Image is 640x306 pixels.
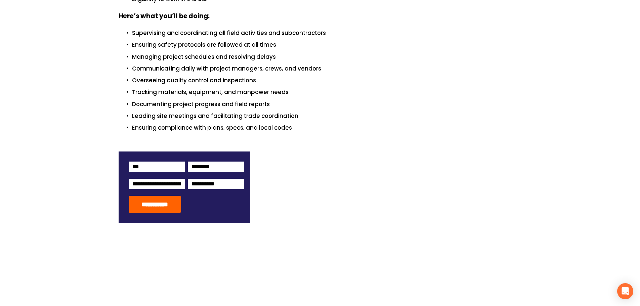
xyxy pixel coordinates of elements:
div: Open Intercom Messenger [617,283,633,299]
p: Leading site meetings and facilitating trade coordination [132,112,522,121]
p: Tracking materials, equipment, and manpower needs [132,88,522,97]
p: Communicating daily with project managers, crews, and vendors [132,64,522,73]
strong: Here’s what you’ll be doing: [119,11,210,20]
p: Managing project schedules and resolving delays [132,52,522,61]
p: Ensuring compliance with plans, specs, and local codes [132,123,522,132]
p: Ensuring safety protocols are followed at all times [132,40,522,49]
p: Supervising and coordinating all field activities and subcontractors [132,29,522,38]
p: Overseeing quality control and inspections [132,76,522,85]
p: Documenting project progress and field reports [132,100,522,109]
